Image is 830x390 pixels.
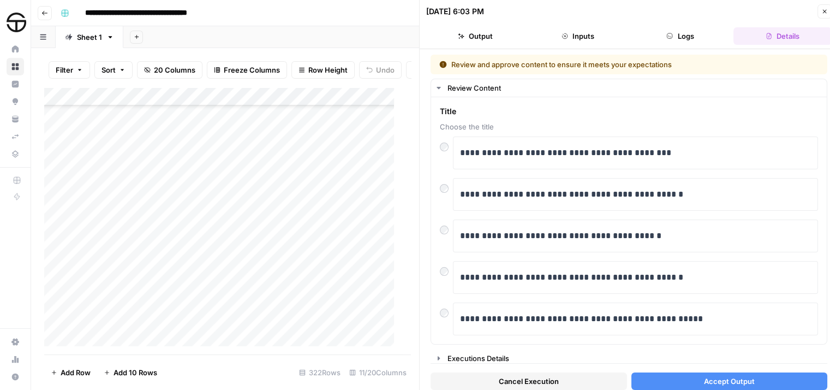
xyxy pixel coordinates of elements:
button: Executions Details [431,350,827,367]
button: Add Row [44,364,97,381]
a: Sheet 1 [56,26,123,48]
span: Freeze Columns [224,64,280,75]
a: Usage [7,351,24,368]
button: Sort [94,61,133,79]
a: Browse [7,58,24,75]
button: Row Height [291,61,355,79]
div: Sheet 1 [77,32,102,43]
div: 322 Rows [295,364,345,381]
span: Add 10 Rows [114,367,157,378]
div: 11/20 Columns [345,364,411,381]
span: Choose the title [440,121,818,132]
span: Sort [101,64,116,75]
span: Title [440,106,818,117]
button: Inputs [529,27,627,45]
span: Add Row [61,367,91,378]
div: Review Content [431,97,827,344]
button: Undo [359,61,402,79]
span: Cancel Execution [499,376,559,387]
button: Workspace: SimpleTire [7,9,24,36]
button: Freeze Columns [207,61,287,79]
a: Home [7,40,24,58]
span: Accept Output [704,376,755,387]
div: [DATE] 6:03 PM [426,6,484,17]
button: Cancel Execution [431,373,627,390]
a: Syncs [7,128,24,145]
button: Help + Support [7,368,24,386]
button: Add 10 Rows [97,364,164,381]
div: Review Content [447,82,820,93]
span: Filter [56,64,73,75]
img: SimpleTire Logo [7,13,26,32]
span: Row Height [308,64,348,75]
div: Review and approve content to ensure it meets your expectations [439,59,745,70]
button: Review Content [431,79,827,97]
button: Accept Output [631,373,828,390]
button: Output [426,27,524,45]
button: Logs [631,27,730,45]
button: Filter [49,61,90,79]
a: Opportunities [7,93,24,110]
button: 20 Columns [137,61,202,79]
a: Your Data [7,110,24,128]
span: 20 Columns [154,64,195,75]
div: Executions Details [447,353,820,364]
a: Settings [7,333,24,351]
a: Data Library [7,145,24,163]
span: Undo [376,64,395,75]
a: Insights [7,75,24,93]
